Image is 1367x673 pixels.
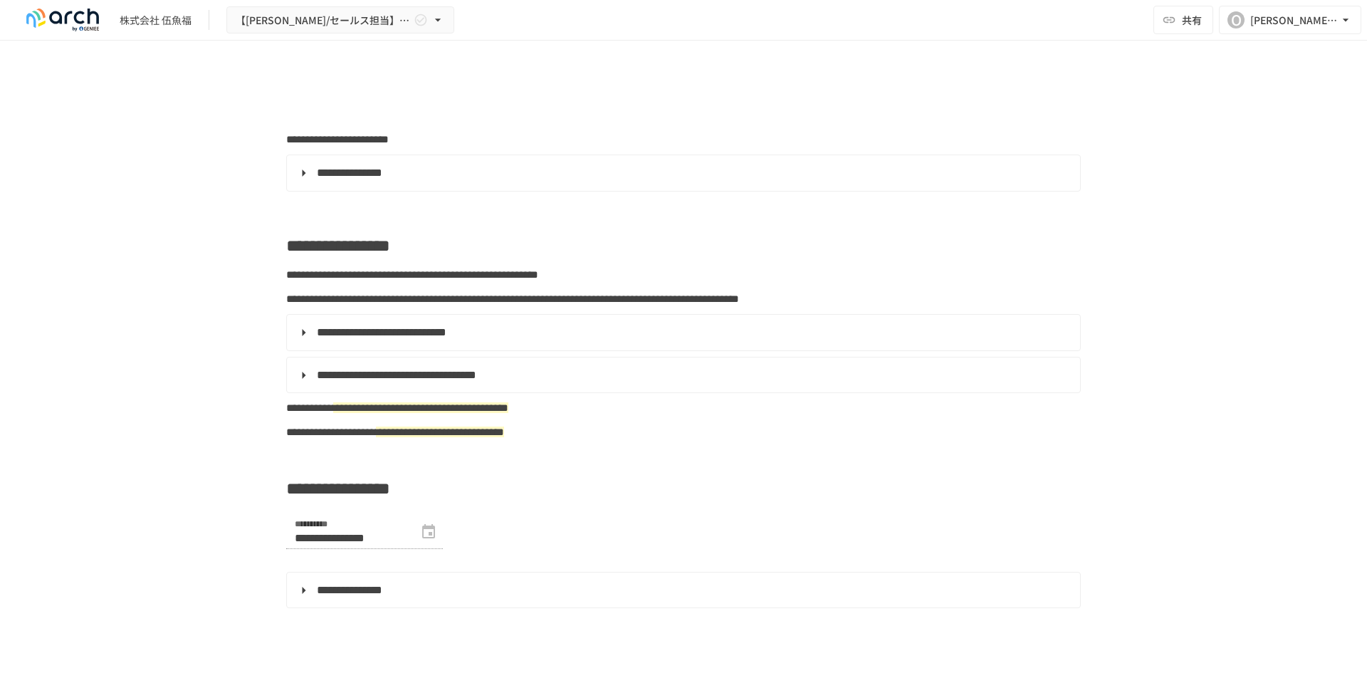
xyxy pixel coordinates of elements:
div: [PERSON_NAME][EMAIL_ADDRESS][DOMAIN_NAME] [1250,11,1339,29]
img: logo-default@2x-9cf2c760.svg [17,9,108,31]
span: 【[PERSON_NAME]/セールス担当】株式会社 伍魚福様_初期設定サポート [236,11,411,29]
div: O [1227,11,1245,28]
span: 共有 [1182,12,1202,28]
button: O[PERSON_NAME][EMAIL_ADDRESS][DOMAIN_NAME] [1219,6,1361,34]
button: 共有 [1153,6,1213,34]
div: 株式会社 伍魚福 [120,13,192,28]
button: 【[PERSON_NAME]/セールス担当】株式会社 伍魚福様_初期設定サポート [226,6,454,34]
